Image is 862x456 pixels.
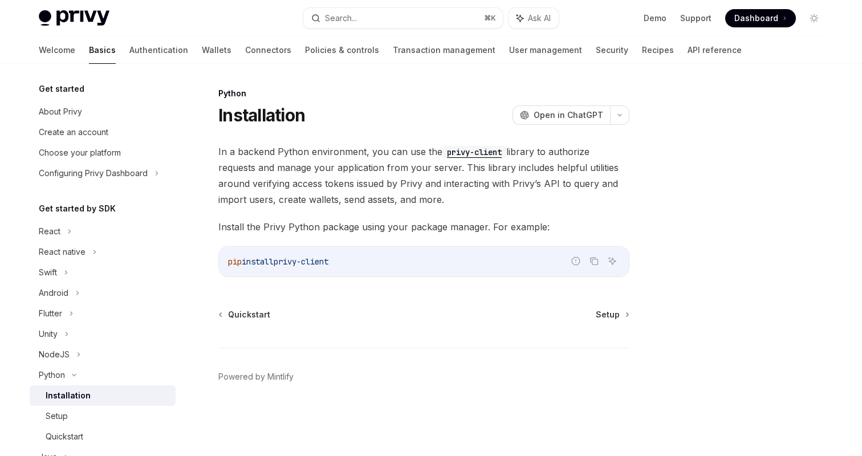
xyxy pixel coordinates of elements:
h1: Installation [218,105,305,125]
span: In a backend Python environment, you can use the library to authorize requests and manage your ap... [218,144,629,207]
a: Setup [596,309,628,320]
a: Installation [30,385,176,406]
button: Copy the contents from the code block [587,254,601,268]
img: light logo [39,10,109,26]
div: Create an account [39,125,108,139]
div: Installation [46,389,91,402]
button: Ask AI [605,254,620,268]
button: Ask AI [509,8,559,28]
a: Quickstart [219,309,270,320]
a: Authentication [129,36,188,64]
div: Python [39,368,65,382]
a: User management [509,36,582,64]
div: Choose your platform [39,146,121,160]
span: ⌘ K [484,14,496,23]
span: pip [228,256,242,267]
a: privy-client [442,146,506,157]
button: Open in ChatGPT [513,105,610,125]
span: Open in ChatGPT [534,109,603,121]
span: install [242,256,274,267]
div: Unity [39,327,58,341]
a: Create an account [30,122,176,142]
a: Welcome [39,36,75,64]
a: Setup [30,406,176,426]
a: Wallets [202,36,231,64]
div: Python [218,88,629,99]
button: Search...⌘K [303,8,503,28]
a: Powered by Mintlify [218,371,294,382]
div: Setup [46,409,68,423]
div: Configuring Privy Dashboard [39,166,148,180]
button: Toggle dark mode [805,9,823,27]
div: Flutter [39,307,62,320]
span: Dashboard [734,13,778,24]
span: Setup [596,309,620,320]
div: Search... [325,11,357,25]
span: privy-client [274,256,328,267]
h5: Get started by SDK [39,202,116,215]
code: privy-client [442,146,506,158]
div: React [39,225,60,238]
span: Ask AI [528,13,551,24]
div: Android [39,286,68,300]
a: Basics [89,36,116,64]
button: Report incorrect code [568,254,583,268]
a: Security [596,36,628,64]
h5: Get started [39,82,84,96]
a: Recipes [642,36,674,64]
a: Connectors [245,36,291,64]
a: Transaction management [393,36,495,64]
div: Swift [39,266,57,279]
span: Quickstart [228,309,270,320]
div: About Privy [39,105,82,119]
a: Choose your platform [30,142,176,163]
a: About Privy [30,101,176,122]
a: API reference [688,36,742,64]
a: Demo [644,13,666,24]
div: React native [39,245,86,259]
a: Policies & controls [305,36,379,64]
a: Support [680,13,711,24]
div: NodeJS [39,348,70,361]
div: Quickstart [46,430,83,443]
a: Dashboard [725,9,796,27]
span: Install the Privy Python package using your package manager. For example: [218,219,629,235]
a: Quickstart [30,426,176,447]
